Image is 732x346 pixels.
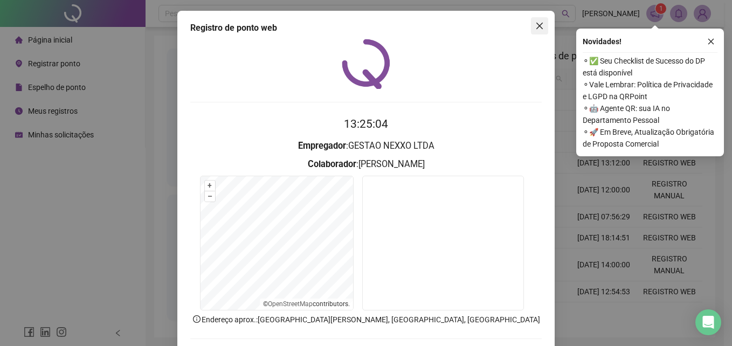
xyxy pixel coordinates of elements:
[695,309,721,335] div: Open Intercom Messenger
[583,36,621,47] span: Novidades !
[583,55,717,79] span: ⚬ ✅ Seu Checklist de Sucesso do DP está disponível
[531,17,548,34] button: Close
[535,22,544,30] span: close
[308,159,356,169] strong: Colaborador
[342,39,390,89] img: QRPoint
[268,300,313,308] a: OpenStreetMap
[205,191,215,202] button: –
[344,117,388,130] time: 13:25:04
[707,38,715,45] span: close
[205,181,215,191] button: +
[190,314,542,326] p: Endereço aprox. : [GEOGRAPHIC_DATA][PERSON_NAME], [GEOGRAPHIC_DATA], [GEOGRAPHIC_DATA]
[583,102,717,126] span: ⚬ 🤖 Agente QR: sua IA no Departamento Pessoal
[263,300,350,308] li: © contributors.
[190,157,542,171] h3: : [PERSON_NAME]
[190,22,542,34] div: Registro de ponto web
[190,139,542,153] h3: : GESTAO NEXXO LTDA
[583,79,717,102] span: ⚬ Vale Lembrar: Política de Privacidade e LGPD na QRPoint
[298,141,346,151] strong: Empregador
[583,126,717,150] span: ⚬ 🚀 Em Breve, Atualização Obrigatória de Proposta Comercial
[192,314,202,324] span: info-circle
